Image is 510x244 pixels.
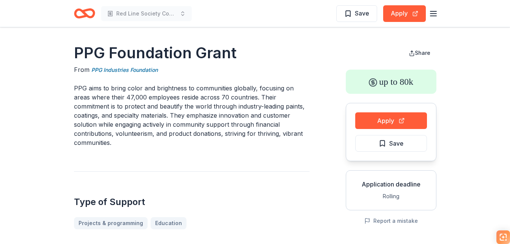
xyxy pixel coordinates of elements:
[74,42,310,64] h1: PPG Foundation Grant
[383,5,426,22] button: Apply
[352,180,430,189] div: Application deadline
[415,50,430,56] span: Share
[403,45,436,61] button: Share
[74,196,310,208] h2: Type of Support
[364,216,418,225] button: Report a mistake
[352,192,430,201] div: Rolling
[355,8,369,18] span: Save
[74,5,95,22] a: Home
[346,70,436,94] div: up to 80k
[116,9,177,18] span: Red Line Society Community Picnic
[389,138,404,148] span: Save
[74,65,310,75] div: From
[74,84,310,147] p: PPG aims to bring color and brightness to communities globally, focusing on areas where their 47,...
[355,112,427,129] button: Apply
[151,217,186,229] a: Education
[101,6,192,21] button: Red Line Society Community Picnic
[91,65,158,75] a: PPG Industries Foundation
[355,135,427,152] button: Save
[74,217,148,229] a: Projects & programming
[336,5,377,22] button: Save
